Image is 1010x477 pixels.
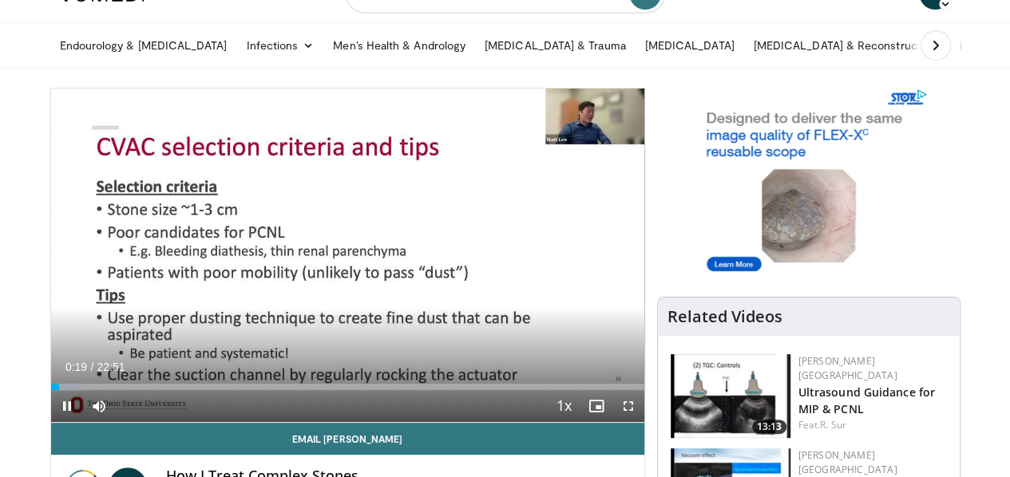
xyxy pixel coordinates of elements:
iframe: Advertisement [689,88,929,287]
div: Feat. [798,418,947,432]
a: Infections [236,30,323,61]
button: Pause [51,390,83,422]
a: Email [PERSON_NAME] [51,423,644,455]
a: [MEDICAL_DATA] [636,30,744,61]
a: R. Sur [820,418,846,432]
span: / [91,361,94,373]
img: ae74b246-eda0-4548-a041-8444a00e0b2d.150x105_q85_crop-smart_upscale.jpg [671,354,790,438]
a: [PERSON_NAME] [GEOGRAPHIC_DATA] [798,448,897,476]
a: Ultrasound Guidance for MIP & PCNL [798,384,935,416]
a: [MEDICAL_DATA] & Trauma [475,30,636,61]
a: Men’s Health & Andrology [323,30,475,61]
span: 0:19 [65,361,87,373]
span: 22:51 [97,361,125,373]
a: Endourology & [MEDICAL_DATA] [50,30,237,61]
div: Progress Bar [51,384,644,390]
button: Playback Rate [549,390,580,422]
button: Fullscreen [612,390,644,422]
h4: Related Videos [667,307,782,326]
video-js: Video Player [51,89,644,423]
span: 13:13 [752,420,786,434]
a: [PERSON_NAME] [GEOGRAPHIC_DATA] [798,354,897,382]
a: 13:13 [671,354,790,438]
button: Enable picture-in-picture mode [580,390,612,422]
button: Mute [83,390,115,422]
